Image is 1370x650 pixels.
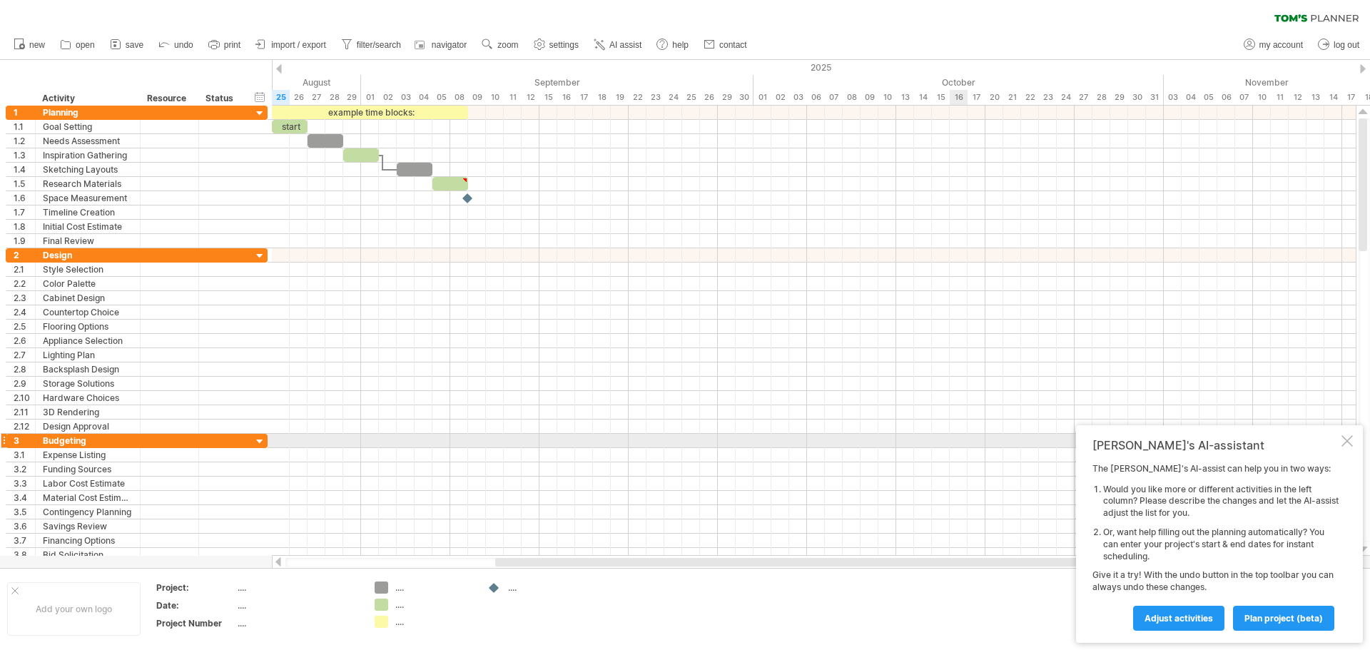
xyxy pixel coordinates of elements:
div: .... [238,617,357,629]
div: Project: [156,582,235,594]
div: Thursday, 28 August 2025 [325,90,343,105]
div: .... [238,599,357,611]
div: Needs Assessment [43,134,133,148]
div: Financing Options [43,534,133,547]
div: Backsplash Design [43,362,133,376]
div: Wednesday, 17 September 2025 [575,90,593,105]
li: Would you like more or different activities in the left column? Please describe the changes and l... [1103,484,1339,519]
div: Add your own logo [7,582,141,636]
div: 3.7 [14,534,35,547]
div: .... [395,599,473,611]
span: help [672,40,689,50]
a: zoom [478,36,522,54]
span: plan project (beta) [1244,613,1323,624]
span: new [29,40,45,50]
div: Wednesday, 8 October 2025 [843,90,861,105]
div: 3.5 [14,505,35,519]
div: Project Number [156,617,235,629]
div: Research Materials [43,177,133,191]
div: Tuesday, 28 October 2025 [1092,90,1110,105]
span: save [126,40,143,50]
div: Tuesday, 9 September 2025 [468,90,486,105]
a: plan project (beta) [1233,606,1334,631]
div: example time blocks: [272,106,468,119]
div: Monday, 27 October 2025 [1075,90,1092,105]
div: Friday, 12 September 2025 [522,90,539,105]
div: .... [395,582,473,594]
span: my account [1259,40,1303,50]
div: Friday, 19 September 2025 [611,90,629,105]
div: Funding Sources [43,462,133,476]
div: Date: [156,599,235,611]
div: Labor Cost Estimate [43,477,133,490]
li: Or, want help filling out the planning automatically? You can enter your project's start & end da... [1103,527,1339,562]
div: Bid Solicitation [43,548,133,562]
div: Friday, 7 November 2025 [1235,90,1253,105]
div: .... [238,582,357,594]
div: 2.6 [14,334,35,347]
div: Wednesday, 22 October 2025 [1021,90,1039,105]
div: 2.9 [14,377,35,390]
span: print [224,40,240,50]
div: Design [43,248,133,262]
div: Tuesday, 26 August 2025 [290,90,308,105]
div: Wednesday, 27 August 2025 [308,90,325,105]
div: Status [205,91,237,106]
div: Monday, 17 November 2025 [1342,90,1360,105]
div: Thursday, 23 October 2025 [1039,90,1057,105]
div: Wednesday, 15 October 2025 [932,90,950,105]
div: start [272,120,308,133]
div: Inspiration Gathering [43,148,133,162]
div: Tuesday, 11 November 2025 [1271,90,1289,105]
div: Hardware Choices [43,391,133,405]
div: Timeline Creation [43,205,133,219]
div: Activity [42,91,132,106]
div: Storage Solutions [43,377,133,390]
div: 1.1 [14,120,35,133]
a: my account [1240,36,1307,54]
div: Thursday, 11 September 2025 [504,90,522,105]
div: Wednesday, 5 November 2025 [1199,90,1217,105]
div: Monday, 6 October 2025 [807,90,825,105]
span: log out [1334,40,1359,50]
div: Monday, 13 October 2025 [896,90,914,105]
div: Friday, 29 August 2025 [343,90,361,105]
div: Friday, 3 October 2025 [789,90,807,105]
span: AI assist [609,40,641,50]
span: open [76,40,95,50]
a: navigator [412,36,471,54]
div: Thursday, 16 October 2025 [950,90,968,105]
div: Lighting Plan [43,348,133,362]
div: Cabinet Design [43,291,133,305]
a: contact [700,36,751,54]
div: Tuesday, 7 October 2025 [825,90,843,105]
div: Style Selection [43,263,133,276]
div: Tuesday, 4 November 2025 [1182,90,1199,105]
div: Wednesday, 1 October 2025 [753,90,771,105]
a: save [106,36,148,54]
div: 3.8 [14,548,35,562]
div: 1.7 [14,205,35,219]
span: import / export [271,40,326,50]
div: 1.4 [14,163,35,176]
div: Monday, 15 September 2025 [539,90,557,105]
div: Contingency Planning [43,505,133,519]
div: 2.10 [14,391,35,405]
div: Tuesday, 2 September 2025 [379,90,397,105]
div: Friday, 17 October 2025 [968,90,985,105]
div: Monday, 3 November 2025 [1164,90,1182,105]
div: Friday, 24 October 2025 [1057,90,1075,105]
div: Monday, 20 October 2025 [985,90,1003,105]
div: Monday, 8 September 2025 [450,90,468,105]
div: Space Measurement [43,191,133,205]
a: Adjust activities [1133,606,1224,631]
div: Initial Cost Estimate [43,220,133,233]
a: print [205,36,245,54]
div: October 2025 [753,75,1164,90]
a: import / export [252,36,330,54]
div: 2.12 [14,420,35,433]
div: Monday, 10 November 2025 [1253,90,1271,105]
span: zoom [497,40,518,50]
div: Thursday, 2 October 2025 [771,90,789,105]
div: Color Palette [43,277,133,290]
